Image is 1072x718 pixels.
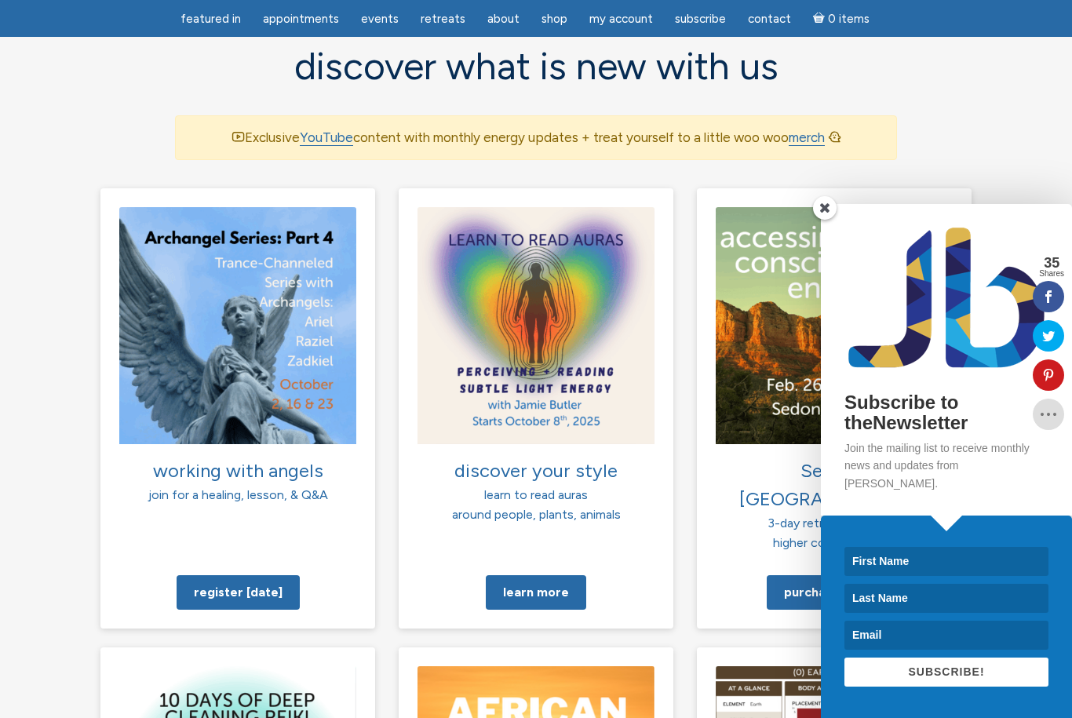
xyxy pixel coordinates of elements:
p: Join the mailing list to receive monthly news and updates from [PERSON_NAME]. [844,439,1048,492]
span: Retreats [421,12,465,26]
h2: Subscribe to theNewsletter [844,392,1048,434]
a: featured in [171,4,250,35]
a: Contact [738,4,800,35]
span: join for a healing, lesson, & Q&A [148,487,328,502]
span: 35 [1039,256,1064,270]
span: around people, plants, animals [452,507,621,522]
span: Events [361,12,399,26]
a: Learn more [486,575,586,610]
span: Shop [541,12,567,26]
input: Last Name [844,584,1048,613]
span: About [487,12,520,26]
div: Exclusive content with monthly energy updates + treat yourself to a little woo woo [175,115,897,160]
a: YouTube [300,129,353,146]
span: 0 items [828,13,870,25]
span: Subscribe [675,12,726,26]
span: Appointments [263,12,339,26]
button: SUBSCRIBE! [844,658,1048,687]
i: Cart [813,12,828,26]
span: Shares [1039,270,1064,278]
a: About [478,4,529,35]
span: Contact [748,12,791,26]
a: Events [352,4,408,35]
span: My Account [589,12,653,26]
a: Shop [532,4,577,35]
h2: discover what is new with us [175,46,897,87]
span: learn to read auras [484,487,588,502]
a: Subscribe [665,4,735,35]
a: Register [DATE] [177,575,300,610]
a: merch [789,129,825,146]
a: Appointments [253,4,348,35]
span: working with angels [153,459,323,482]
a: Cart0 items [804,2,879,35]
input: First Name [844,547,1048,576]
a: Retreats [411,4,475,35]
span: featured in [180,12,241,26]
span: discover your style [454,459,618,482]
span: SUBSCRIBE! [908,665,984,678]
a: My Account [580,4,662,35]
input: Email [844,621,1048,650]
